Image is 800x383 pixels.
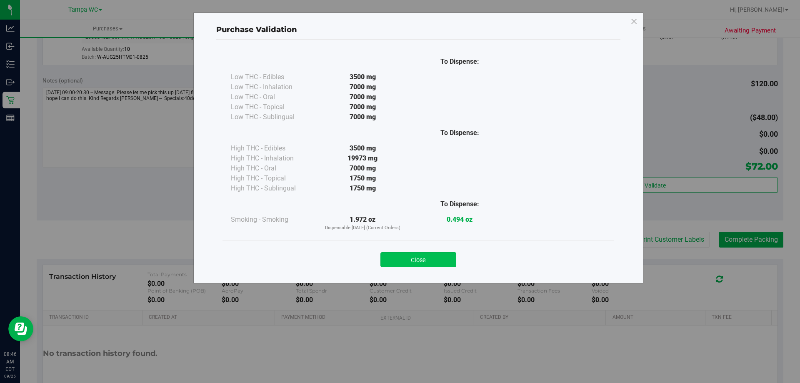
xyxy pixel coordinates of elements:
[231,143,314,153] div: High THC - Edibles
[411,199,508,209] div: To Dispense:
[231,112,314,122] div: Low THC - Sublingual
[314,215,411,232] div: 1.972 oz
[231,183,314,193] div: High THC - Sublingual
[231,72,314,82] div: Low THC - Edibles
[314,82,411,92] div: 7000 mg
[231,82,314,92] div: Low THC - Inhalation
[231,173,314,183] div: High THC - Topical
[380,252,456,267] button: Close
[314,183,411,193] div: 1750 mg
[314,72,411,82] div: 3500 mg
[231,163,314,173] div: High THC - Oral
[231,102,314,112] div: Low THC - Topical
[411,128,508,138] div: To Dispense:
[8,316,33,341] iframe: Resource center
[314,173,411,183] div: 1750 mg
[314,163,411,173] div: 7000 mg
[216,25,297,34] span: Purchase Validation
[314,102,411,112] div: 7000 mg
[231,215,314,225] div: Smoking - Smoking
[314,92,411,102] div: 7000 mg
[314,112,411,122] div: 7000 mg
[314,225,411,232] p: Dispensable [DATE] (Current Orders)
[314,143,411,153] div: 3500 mg
[231,92,314,102] div: Low THC - Oral
[447,215,472,223] strong: 0.494 oz
[231,153,314,163] div: High THC - Inhalation
[314,153,411,163] div: 19973 mg
[411,57,508,67] div: To Dispense:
